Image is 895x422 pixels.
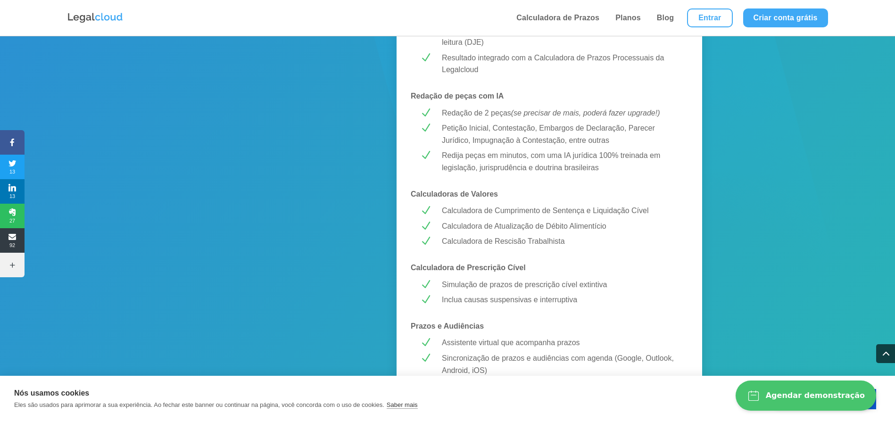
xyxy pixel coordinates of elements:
p: Eles são usados para aprimorar a sua experiência. Ao fechar este banner ou continuar na página, v... [14,401,384,408]
span: N [420,52,431,64]
p: Inclua causas suspensivas e interruptiva [442,294,679,306]
strong: Calculadoras de Valores [411,190,498,198]
strong: Calculadora de Prescrição Cível [411,264,526,272]
span: N [420,205,431,216]
img: Logo da Legalcloud [67,12,124,24]
p: Redação de 2 peças [442,107,679,119]
div: Resultado integrado com a Calculadora de Prazos Processuais da Legalcloud [442,52,679,76]
span: N [420,149,431,161]
a: Criar conta grátis [743,8,828,27]
strong: Nós usamos cookies [14,389,89,397]
p: Calculadora de Cumprimento de Sentença e Liquidação Cível [442,205,679,217]
p: Escolha tipo de comunicação, destinatário e se houve confirmação de leitura (DJE) [442,25,679,49]
p: Sincronização de prazos e audiências com agenda (Google, Outlook, Android, iOS) [442,352,679,376]
span: N [420,220,431,232]
p: Assistente virtual que acompanha prazos [442,337,679,349]
em: (se precisar de mais, poderá fazer upgrade!) [511,109,660,117]
span: N [420,122,431,134]
span: N [420,337,431,348]
span: N [420,352,431,364]
span: N [420,279,431,290]
p: Calculadora de Atualização de Débito Alimentício [442,220,679,232]
a: Entrar [687,8,732,27]
a: Saber mais [387,401,418,409]
p: Redija peças em minutos, com uma IA jurídica 100% treinada em legislação, jurisprudência e doutri... [442,149,679,174]
p: Petição Inicial, Contestação, Embargos de Declaração, Parecer Jurídico, Impugnação à Contestação,... [442,122,679,146]
strong: Redação de peças com IA [411,92,504,100]
strong: Prazos e Audiências [411,322,484,330]
p: Simulação de prazos de prescrição cível extintiva [442,279,679,291]
p: Calculadora de Rescisão Trabalhista [442,235,679,248]
span: N [420,235,431,247]
span: N [420,294,431,306]
span: N [420,107,431,119]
